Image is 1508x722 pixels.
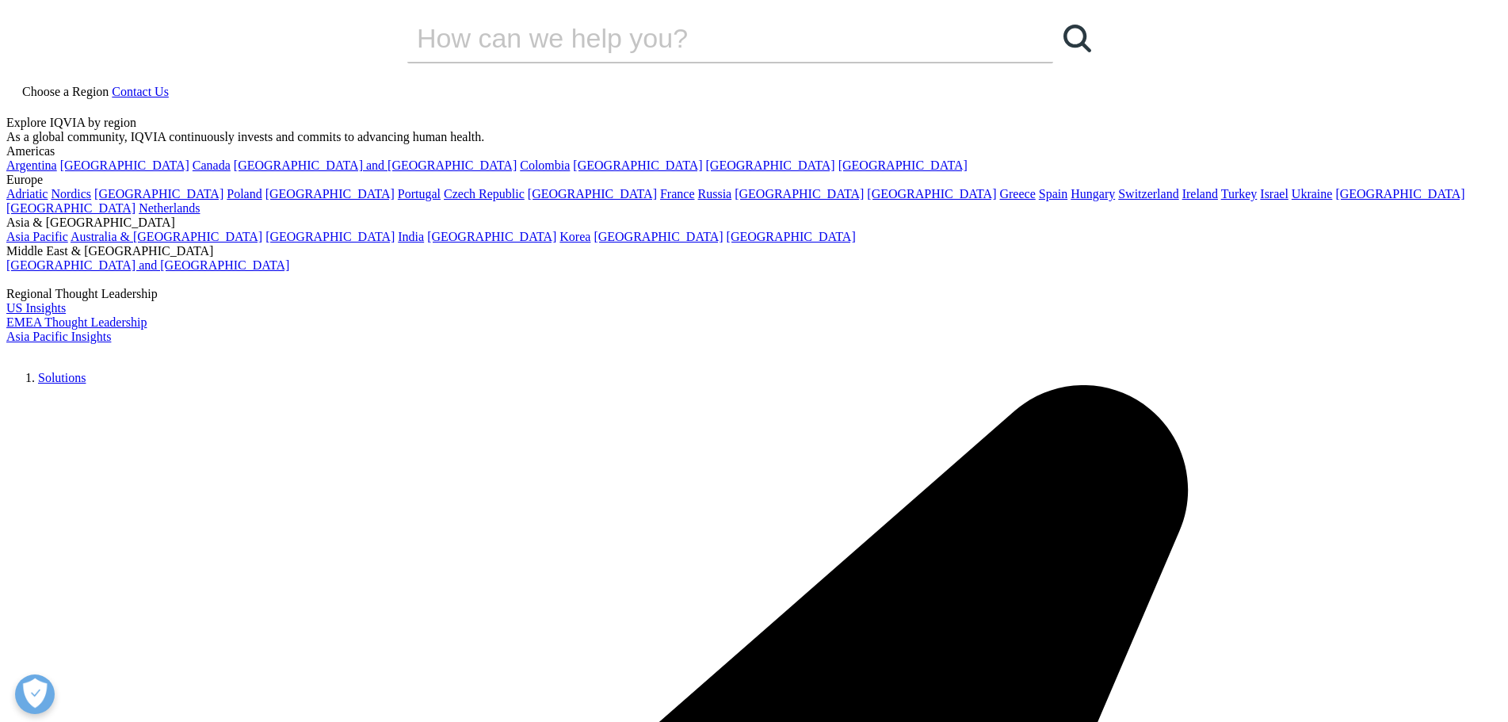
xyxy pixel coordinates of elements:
a: Ireland [1182,187,1218,201]
a: [GEOGRAPHIC_DATA] [6,201,136,215]
a: [GEOGRAPHIC_DATA] [727,230,856,243]
a: Solutions [38,371,86,384]
a: Asia Pacific [6,230,68,243]
a: Australia & [GEOGRAPHIC_DATA] [71,230,262,243]
div: Regional Thought Leadership [6,287,1502,301]
a: Asia Pacific Insights [6,330,111,343]
div: Asia & [GEOGRAPHIC_DATA] [6,216,1502,230]
a: Poland [227,187,262,201]
a: Netherlands [139,201,200,215]
a: [GEOGRAPHIC_DATA] and [GEOGRAPHIC_DATA] [6,258,289,272]
a: Colombia [520,159,570,172]
a: [GEOGRAPHIC_DATA] [867,187,996,201]
a: [GEOGRAPHIC_DATA] [838,159,968,172]
input: Search [407,14,1008,62]
svg: Search [1063,25,1091,52]
a: [GEOGRAPHIC_DATA] [735,187,864,201]
a: US Insights [6,301,66,315]
a: Ukraine [1292,187,1333,201]
button: Apri preferenze [15,674,55,714]
a: Canada [193,159,231,172]
div: Americas [6,144,1502,159]
a: [GEOGRAPHIC_DATA] [94,187,223,201]
a: Greece [999,187,1035,201]
a: Nordics [51,187,91,201]
div: Explore IQVIA by region [6,116,1502,130]
div: Middle East & [GEOGRAPHIC_DATA] [6,244,1502,258]
a: [GEOGRAPHIC_DATA] [60,159,189,172]
a: [GEOGRAPHIC_DATA] [573,159,702,172]
a: [GEOGRAPHIC_DATA] [594,230,723,243]
a: Israel [1260,187,1288,201]
a: [GEOGRAPHIC_DATA] [706,159,835,172]
span: Choose a Region [22,85,109,98]
a: [GEOGRAPHIC_DATA] [1335,187,1464,201]
div: Europe [6,173,1502,187]
a: Spain [1039,187,1067,201]
a: [GEOGRAPHIC_DATA] [528,187,657,201]
a: Portugal [398,187,441,201]
a: Argentina [6,159,57,172]
a: [GEOGRAPHIC_DATA] and [GEOGRAPHIC_DATA] [234,159,517,172]
a: Russia [698,187,732,201]
a: Search [1053,14,1101,62]
a: EMEA Thought Leadership [6,315,147,329]
div: As a global community, IQVIA continuously invests and commits to advancing human health. [6,130,1502,144]
a: Hungary [1071,187,1115,201]
a: Adriatic [6,187,48,201]
a: [GEOGRAPHIC_DATA] [265,230,395,243]
a: [GEOGRAPHIC_DATA] [265,187,395,201]
a: France [660,187,695,201]
a: Contact Us [112,85,169,98]
a: Korea [559,230,590,243]
a: Czech Republic [444,187,525,201]
a: Turkey [1221,187,1258,201]
a: India [398,230,424,243]
a: Switzerland [1118,187,1178,201]
a: [GEOGRAPHIC_DATA] [427,230,556,243]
